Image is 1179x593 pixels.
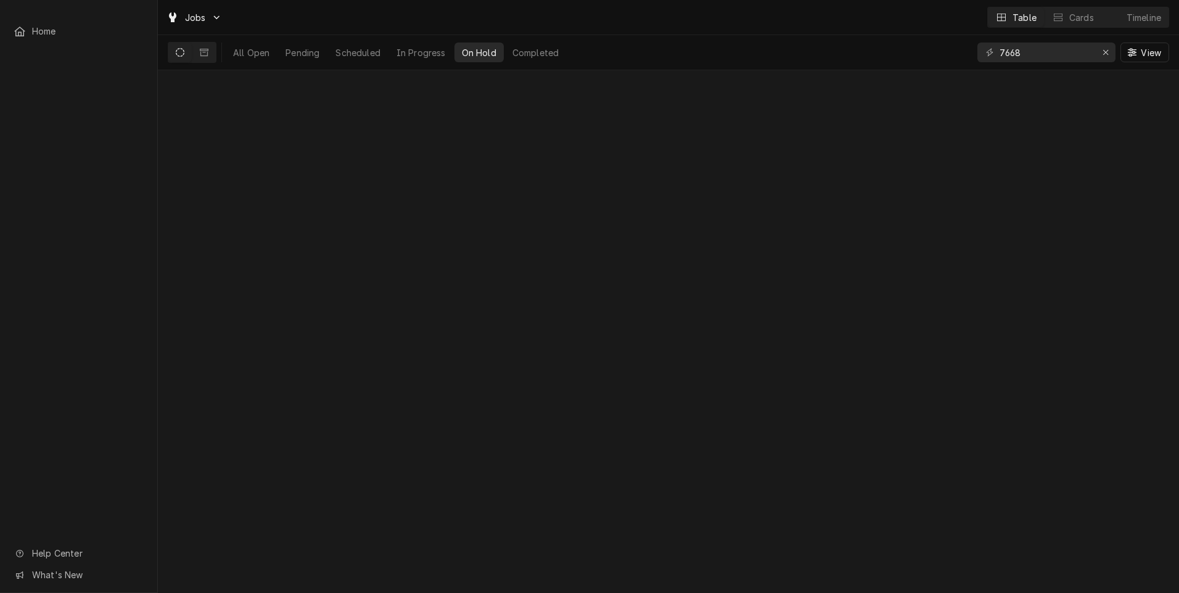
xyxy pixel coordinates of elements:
a: Go to Jobs [162,7,227,28]
a: Go to What's New [7,565,150,585]
div: Pending [286,46,319,59]
a: Go to Help Center [7,543,150,563]
div: In Progress [396,46,446,59]
span: Help Center [32,547,142,560]
div: Timeline [1127,11,1161,24]
button: View [1120,43,1169,62]
span: View [1138,46,1164,59]
div: On Hold [462,46,496,59]
div: Scheduled [335,46,380,59]
div: Table [1013,11,1037,24]
span: Jobs [185,11,206,24]
a: Home [7,21,150,41]
div: All Open [233,46,269,59]
button: Erase input [1096,43,1115,62]
span: What's New [32,568,142,581]
input: Keyword search [1000,43,1092,62]
div: Completed [512,46,559,59]
span: Home [32,25,144,38]
div: Cards [1069,11,1094,24]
